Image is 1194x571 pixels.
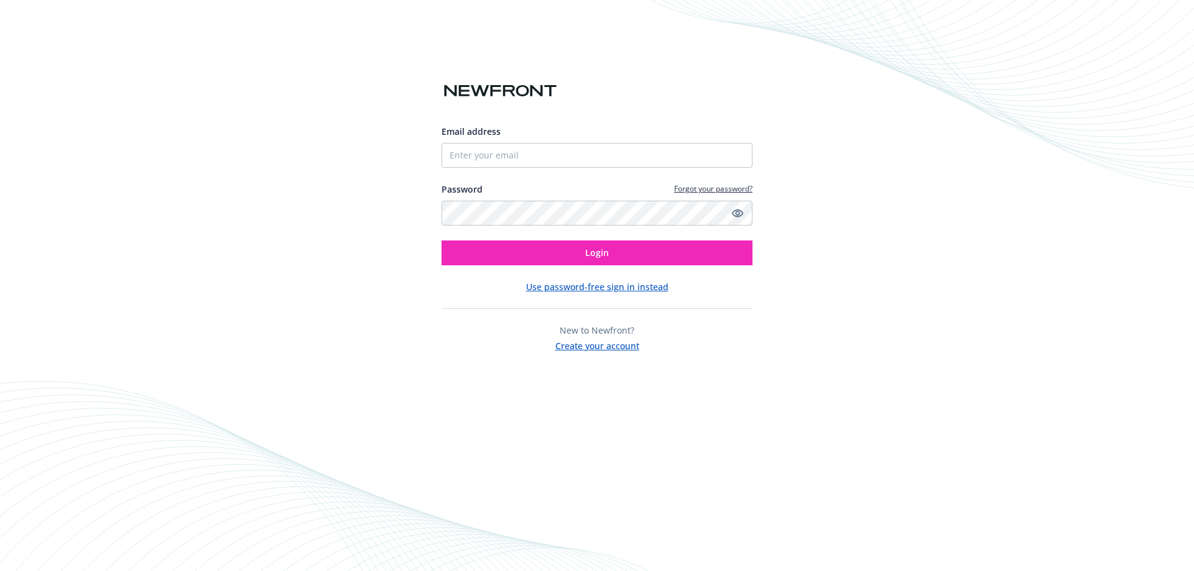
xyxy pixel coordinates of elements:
[674,183,752,194] a: Forgot your password?
[442,126,501,137] span: Email address
[730,206,745,221] a: Show password
[442,201,752,226] input: Enter your password
[585,247,609,258] span: Login
[442,80,559,102] img: Newfront logo
[555,337,639,352] button: Create your account
[442,183,483,196] label: Password
[526,280,669,293] button: Use password-free sign in instead
[560,324,634,336] span: New to Newfront?
[442,143,752,168] input: Enter your email
[442,240,752,265] button: Login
